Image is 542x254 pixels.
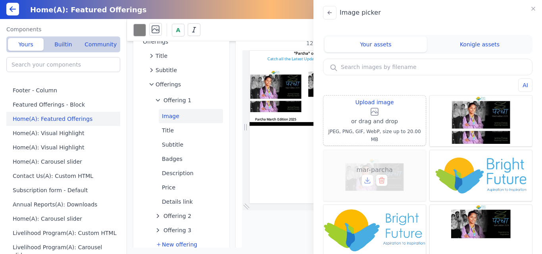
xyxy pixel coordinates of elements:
img: parch-apr [351,54,508,181]
a: parch-apr Parcha April Edition 2025 [176,54,333,197]
a: AI [257,214,263,225]
span: Upload image [355,97,394,107]
h2: Image picker [340,8,381,17]
p: Parcha March Edition 2025 [17,193,140,209]
p: Parcha April Edition 2025 [196,187,311,195]
button: Delete this asset [376,175,387,186]
button: AI [518,78,532,92]
a: Site Map [265,216,285,223]
p: AI [258,216,262,223]
input: Search images by filename [323,59,532,75]
button: Your assets [325,36,427,52]
img: parch-apr [176,54,333,181]
button: Download this asset [362,175,373,186]
button: Konigle assets [429,36,531,52]
span: AI [521,81,530,89]
img: 1 [430,95,532,146]
a: Built with Konigle [223,216,257,223]
a: parch-apr Parcha May Edition 2025 [351,54,508,197]
p: or drag and drop [351,116,398,126]
img: New-logo [430,150,532,201]
p: Parcha May Edition 2025 [373,187,486,195]
span: mar-parcha [356,165,393,175]
p: JPEG, PNG, GIF, WebP, size up to 20.00 MB [327,128,423,143]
